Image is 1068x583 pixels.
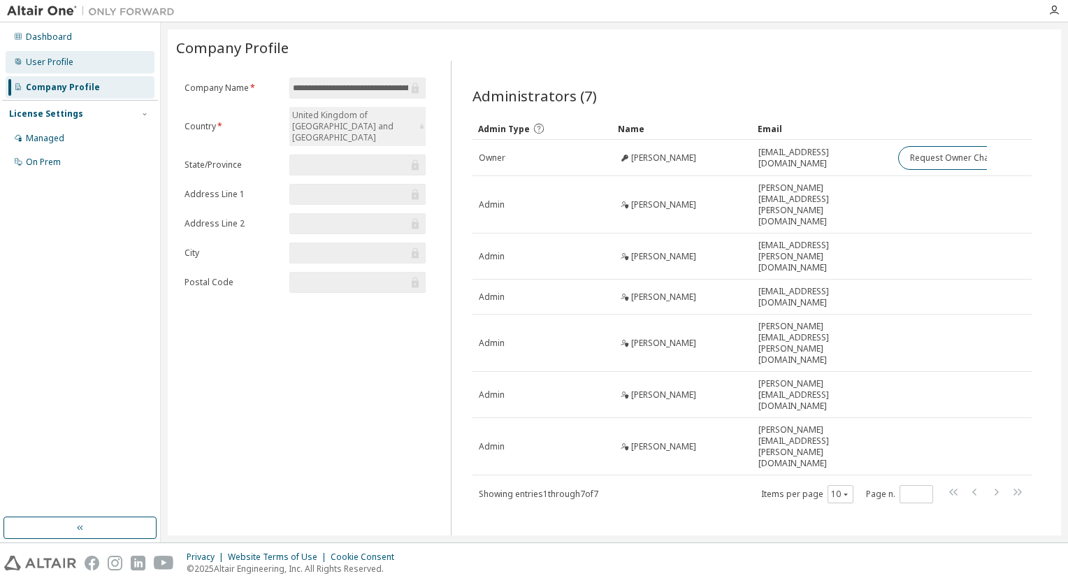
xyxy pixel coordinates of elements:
label: State/Province [185,159,281,171]
div: Dashboard [26,31,72,43]
div: Website Terms of Use [228,552,331,563]
span: Admin [479,251,505,262]
span: [PERSON_NAME][EMAIL_ADDRESS][PERSON_NAME][DOMAIN_NAME] [758,321,886,366]
div: Cookie Consent [331,552,403,563]
div: United Kingdom of [GEOGRAPHIC_DATA] and [GEOGRAPHIC_DATA] [289,107,426,146]
span: Administrators (7) [472,86,597,106]
span: Items per page [761,485,853,503]
div: Name [618,117,746,140]
span: [EMAIL_ADDRESS][DOMAIN_NAME] [758,286,886,308]
label: Company Name [185,82,281,94]
span: [PERSON_NAME] [631,389,696,401]
span: Page n. [866,485,933,503]
span: [PERSON_NAME][EMAIL_ADDRESS][PERSON_NAME][DOMAIN_NAME] [758,182,886,227]
div: United Kingdom of [GEOGRAPHIC_DATA] and [GEOGRAPHIC_DATA] [290,108,417,145]
label: Country [185,121,281,132]
span: [PERSON_NAME] [631,338,696,349]
label: Address Line 2 [185,218,281,229]
button: Request Owner Change [898,146,1016,170]
span: [PERSON_NAME] [631,441,696,452]
div: Managed [26,133,64,144]
span: [PERSON_NAME] [631,291,696,303]
img: facebook.svg [85,556,99,570]
span: Admin [479,291,505,303]
span: Showing entries 1 through 7 of 7 [479,488,598,500]
span: Admin [479,389,505,401]
div: Company Profile [26,82,100,93]
span: [EMAIL_ADDRESS][PERSON_NAME][DOMAIN_NAME] [758,240,886,273]
span: [PERSON_NAME] [631,251,696,262]
label: Postal Code [185,277,281,288]
div: Email [758,117,886,140]
div: Privacy [187,552,228,563]
span: Admin Type [478,123,530,135]
label: Address Line 1 [185,189,281,200]
img: youtube.svg [154,556,174,570]
img: altair_logo.svg [4,556,76,570]
img: Altair One [7,4,182,18]
span: Admin [479,441,505,452]
span: Admin [479,199,505,210]
label: City [185,247,281,259]
span: [PERSON_NAME] [631,152,696,164]
div: On Prem [26,157,61,168]
span: [PERSON_NAME][EMAIL_ADDRESS][PERSON_NAME][DOMAIN_NAME] [758,424,886,469]
div: License Settings [9,108,83,120]
button: 10 [831,489,850,500]
span: Admin [479,338,505,349]
p: © 2025 Altair Engineering, Inc. All Rights Reserved. [187,563,403,575]
img: instagram.svg [108,556,122,570]
div: User Profile [26,57,73,68]
span: [PERSON_NAME][EMAIL_ADDRESS][DOMAIN_NAME] [758,378,886,412]
span: Owner [479,152,505,164]
span: [PERSON_NAME] [631,199,696,210]
img: linkedin.svg [131,556,145,570]
span: [EMAIL_ADDRESS][DOMAIN_NAME] [758,147,886,169]
span: Company Profile [176,38,289,57]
